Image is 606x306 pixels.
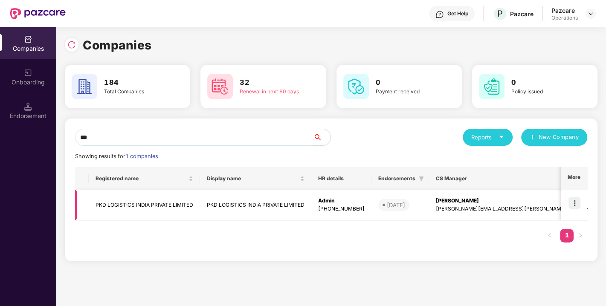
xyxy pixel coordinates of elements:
img: svg+xml;base64,PHN2ZyB4bWxucz0iaHR0cDovL3d3dy53My5vcmcvMjAwMC9zdmciIHdpZHRoPSI2MCIgaGVpZ2h0PSI2MC... [72,74,97,99]
div: Policy issued [511,88,574,96]
h3: 32 [240,77,302,88]
li: Next Page [574,229,587,242]
img: svg+xml;base64,PHN2ZyB4bWxucz0iaHR0cDovL3d3dy53My5vcmcvMjAwMC9zdmciIHdpZHRoPSI2MCIgaGVpZ2h0PSI2MC... [207,74,233,99]
span: right [578,233,583,238]
button: left [543,229,557,242]
span: search [313,134,331,141]
div: Operations [551,14,578,21]
img: svg+xml;base64,PHN2ZyBpZD0iQ29tcGFuaWVzIiB4bWxucz0iaHR0cDovL3d3dy53My5vcmcvMjAwMC9zdmciIHdpZHRoPS... [24,35,32,43]
div: Reports [471,133,504,141]
div: Pazcare [551,6,578,14]
span: P [497,9,503,19]
span: New Company [539,133,579,141]
span: 1 companies. [125,153,159,159]
img: svg+xml;base64,PHN2ZyBpZD0iSGVscC0zMngzMiIgeG1sbnM9Imh0dHA6Ly93d3cudzMub3JnLzIwMDAvc3ZnIiB3aWR0aD... [435,10,444,19]
th: HR details [311,167,371,190]
th: More [561,167,587,190]
button: right [574,229,587,242]
div: Renewal in next 60 days [240,88,302,96]
div: Admin [318,197,365,205]
span: filter [419,176,424,181]
span: CS Manager [436,175,602,182]
a: 1 [560,229,574,242]
img: svg+xml;base64,PHN2ZyBpZD0iUmVsb2FkLTMyeDMyIiB4bWxucz0iaHR0cDovL3d3dy53My5vcmcvMjAwMC9zdmciIHdpZH... [67,40,76,49]
span: filter [417,173,426,184]
img: svg+xml;base64,PHN2ZyB4bWxucz0iaHR0cDovL3d3dy53My5vcmcvMjAwMC9zdmciIHdpZHRoPSI2MCIgaGVpZ2h0PSI2MC... [343,74,369,99]
div: [PHONE_NUMBER] [318,205,365,213]
span: Showing results for [75,153,159,159]
button: search [313,129,331,146]
h3: 184 [104,77,166,88]
span: Endorsements [378,175,415,182]
button: plusNew Company [521,129,587,146]
img: icon [568,197,580,209]
th: Display name [200,167,311,190]
div: [DATE] [387,201,405,209]
span: plus [530,134,535,141]
th: Registered name [89,167,200,190]
div: Total Companies [104,88,166,96]
li: Previous Page [543,229,557,242]
img: New Pazcare Logo [10,8,66,19]
h1: Companies [83,36,152,55]
div: Get Help [447,10,468,17]
li: 1 [560,229,574,242]
td: PKD LOGISTICS INDIA PRIVATE LIMITED [200,190,311,220]
img: svg+xml;base64,PHN2ZyB3aWR0aD0iMjAiIGhlaWdodD0iMjAiIHZpZXdCb3g9IjAgMCAyMCAyMCIgZmlsbD0ibm9uZSIgeG... [24,69,32,77]
td: PKD LOGISTICS INDIA PRIVATE LIMITED [89,190,200,220]
img: svg+xml;base64,PHN2ZyBpZD0iRHJvcGRvd24tMzJ4MzIiIHhtbG5zPSJodHRwOi8vd3d3LnczLm9yZy8yMDAwL3N2ZyIgd2... [587,10,594,17]
h3: 0 [511,77,574,88]
img: svg+xml;base64,PHN2ZyB3aWR0aD0iMTQuNSIgaGVpZ2h0PSIxNC41IiB2aWV3Qm94PSIwIDAgMTYgMTYiIGZpbGw9Im5vbm... [24,102,32,111]
span: Display name [207,175,298,182]
h3: 0 [376,77,438,88]
div: Payment received [376,88,438,96]
span: Registered name [96,175,187,182]
div: Pazcare [510,10,534,18]
span: caret-down [499,134,504,140]
img: svg+xml;base64,PHN2ZyB4bWxucz0iaHR0cDovL3d3dy53My5vcmcvMjAwMC9zdmciIHdpZHRoPSI2MCIgaGVpZ2h0PSI2MC... [479,74,505,99]
span: left [547,233,552,238]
